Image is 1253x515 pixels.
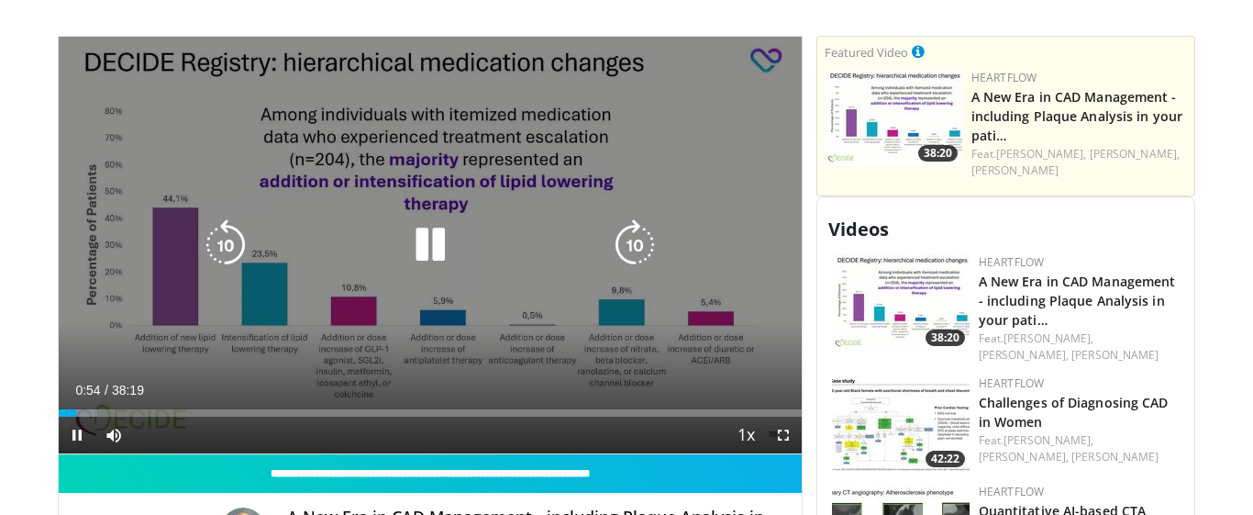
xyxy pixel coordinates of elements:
a: [PERSON_NAME] [1071,449,1159,465]
div: Feat. [971,146,1187,179]
button: Fullscreen [765,417,802,453]
a: [PERSON_NAME], [1004,432,1093,448]
div: Progress Bar [59,409,802,417]
button: Mute [95,417,132,453]
span: 0:54 [75,383,100,397]
a: Challenges of Diagnosing CAD in Women [979,394,1169,431]
span: 38:20 [918,145,958,162]
a: Heartflow [979,254,1045,270]
span: 38:20 [926,330,965,346]
video-js: Video Player [59,37,802,455]
div: Feat. [979,330,1180,364]
img: 738d0e2d-290f-4d89-8861-908fb8b721dc.150x105_q85_crop-smart_upscale.jpg [832,254,970,351]
span: / [105,383,108,397]
a: Heartflow [971,70,1037,85]
a: A New Era in CAD Management - including Plaque Analysis in your pati… [979,273,1176,329]
button: Playback Rate [728,417,765,453]
a: 38:20 [832,254,970,351]
a: A New Era in CAD Management - including Plaque Analysis in your pati… [971,88,1182,144]
span: Videos [828,217,889,241]
button: Pause [59,417,95,453]
img: 65719914-b9df-436f-8749-217792de2567.150x105_q85_crop-smart_upscale.jpg [832,375,970,472]
a: [PERSON_NAME], [979,449,1069,465]
span: 38:19 [112,383,144,397]
a: [PERSON_NAME], [996,146,1086,162]
a: Heartflow [979,375,1045,391]
small: Featured Video [825,44,908,61]
img: 738d0e2d-290f-4d89-8861-908fb8b721dc.150x105_q85_crop-smart_upscale.jpg [825,70,962,166]
a: 38:20 [825,70,962,166]
a: [PERSON_NAME], [1090,146,1180,162]
a: [PERSON_NAME], [1004,330,1093,346]
a: Heartflow [979,484,1045,499]
a: [PERSON_NAME] [1071,347,1159,363]
div: Feat. [979,432,1180,465]
a: [PERSON_NAME] [971,162,1059,178]
a: [PERSON_NAME], [979,347,1069,363]
a: 42:22 [832,375,970,472]
span: 42:22 [926,451,965,467]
